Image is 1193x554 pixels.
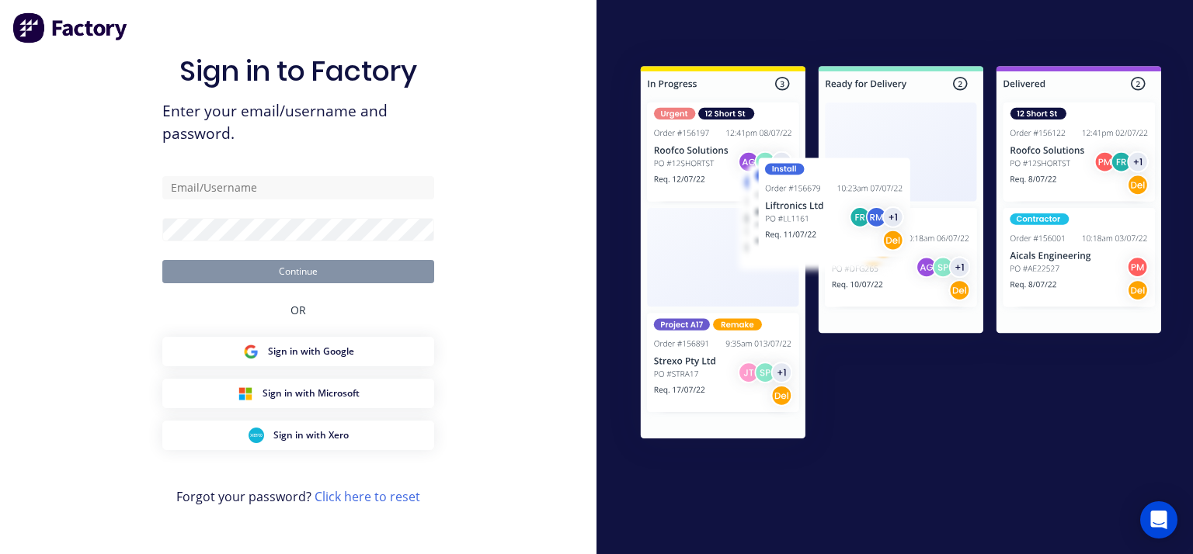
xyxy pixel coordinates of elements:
img: Google Sign in [243,344,259,359]
button: Google Sign inSign in with Google [162,337,434,366]
img: Xero Sign in [249,428,264,443]
button: Continue [162,260,434,283]
img: Microsoft Sign in [238,386,253,401]
img: Sign in [609,37,1193,473]
button: Microsoft Sign inSign in with Microsoft [162,379,434,408]
span: Forgot your password? [176,487,420,506]
img: Factory [12,12,129,43]
span: Enter your email/username and password. [162,100,434,145]
span: Sign in with Microsoft [263,386,360,400]
div: Open Intercom Messenger [1140,501,1177,538]
a: Click here to reset [315,488,420,505]
span: Sign in with Xero [273,428,349,442]
input: Email/Username [162,176,434,199]
span: Sign in with Google [268,345,354,358]
div: OR [290,283,306,337]
button: Xero Sign inSign in with Xero [162,421,434,450]
h1: Sign in to Factory [179,54,417,88]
